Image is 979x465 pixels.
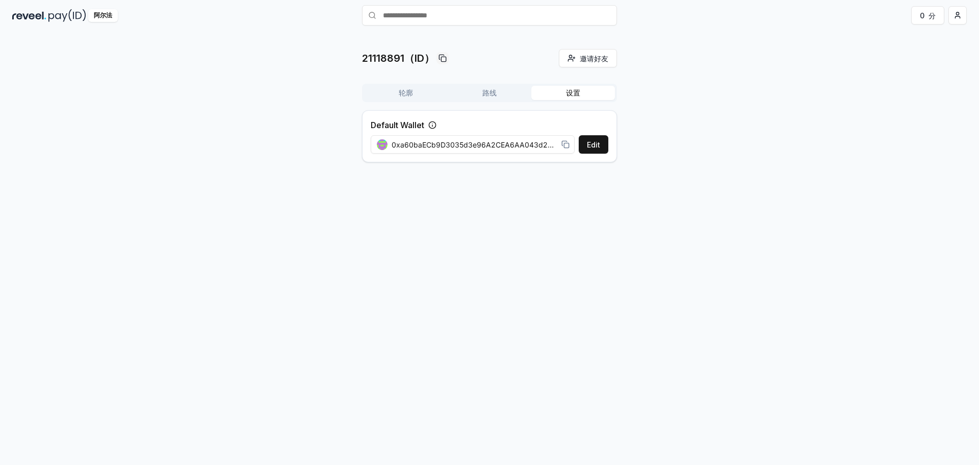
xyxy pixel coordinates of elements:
button: Edit [579,135,608,154]
font: 设置 [566,88,580,97]
font: 阿尔法 [94,11,112,19]
span: 0xa60baECb9D3035d3e96A2CEA6AA043d2eF1cE712 [392,139,557,150]
font: 路线 [482,88,497,97]
img: 付款编号 [48,9,86,22]
label: Default Wallet [371,119,424,131]
button: 邀请好友 [559,49,617,67]
font: 分 [929,11,936,20]
button: 0分 [911,6,944,25]
font: 邀请好友 [580,54,608,63]
font: 0 [920,11,924,20]
img: 揭示黑暗 [12,9,46,22]
font: 21118891（ID） [362,52,434,64]
font: 轮廓 [399,88,413,97]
